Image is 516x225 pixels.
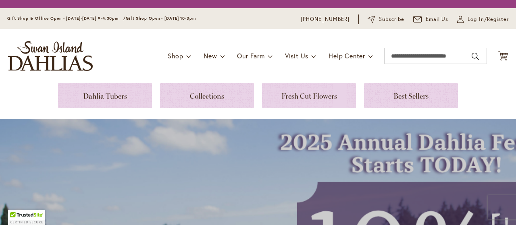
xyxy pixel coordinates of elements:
[457,15,509,23] a: Log In/Register
[285,52,308,60] span: Visit Us
[426,15,449,23] span: Email Us
[7,16,126,21] span: Gift Shop & Office Open - [DATE]-[DATE] 9-4:30pm /
[126,16,196,21] span: Gift Shop Open - [DATE] 10-3pm
[379,15,404,23] span: Subscribe
[301,15,350,23] a: [PHONE_NUMBER]
[413,15,449,23] a: Email Us
[468,15,509,23] span: Log In/Register
[204,52,217,60] span: New
[329,52,365,60] span: Help Center
[472,50,479,63] button: Search
[368,15,404,23] a: Subscribe
[237,52,264,60] span: Our Farm
[8,41,93,71] a: store logo
[168,52,183,60] span: Shop
[8,210,45,225] div: TrustedSite Certified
